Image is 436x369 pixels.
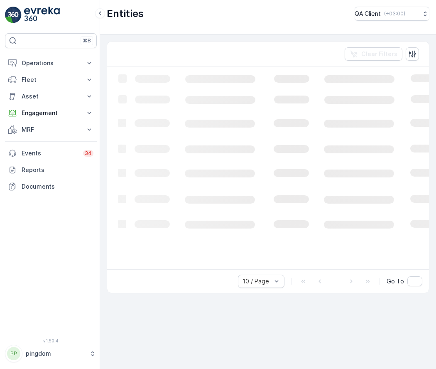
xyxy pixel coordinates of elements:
button: Fleet [5,71,97,88]
p: Documents [22,182,93,191]
p: QA Client [355,10,381,18]
p: Reports [22,166,93,174]
p: pingdom [26,349,85,358]
p: Clear Filters [361,50,397,58]
p: ⌘B [83,37,91,44]
img: logo [5,7,22,23]
p: MRF [22,125,80,134]
img: logo_light-DOdMpM7g.png [24,7,60,23]
button: Operations [5,55,97,71]
p: Events [22,149,78,157]
button: Asset [5,88,97,105]
button: Clear Filters [345,47,402,61]
span: Go To [387,277,404,285]
button: PPpingdom [5,345,97,362]
button: Engagement [5,105,97,121]
p: Asset [22,92,80,101]
span: v 1.50.4 [5,338,97,343]
p: Engagement [22,109,80,117]
p: 34 [85,150,92,157]
div: PP [7,347,20,360]
a: Events34 [5,145,97,162]
p: Entities [107,7,144,20]
a: Reports [5,162,97,178]
p: Operations [22,59,80,67]
a: Documents [5,178,97,195]
p: Fleet [22,76,80,84]
p: ( +03:00 ) [384,10,405,17]
button: QA Client(+03:00) [355,7,429,21]
button: MRF [5,121,97,138]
